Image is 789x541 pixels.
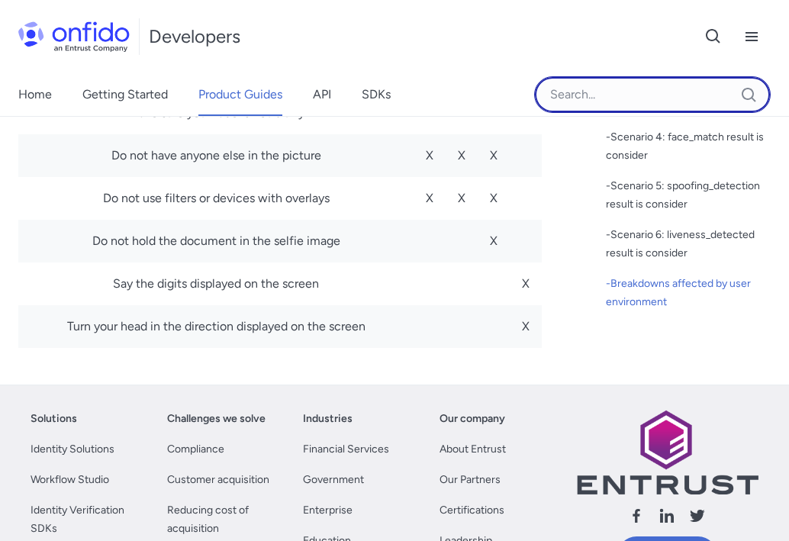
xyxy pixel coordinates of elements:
a: Challenges we solve [167,410,266,428]
div: - Scenario 6: liveness_detected result is consider [606,226,777,262]
a: Follow us X (Twitter) [688,507,707,530]
a: Financial Services [303,440,389,459]
a: Identity Solutions [31,440,114,459]
td: Do not hold the document in the selfie image [18,220,414,262]
div: - Breakdowns affected by user environment [606,275,777,311]
a: -Breakdowns affected by user environment [606,275,777,311]
a: Compliance [167,440,224,459]
a: Workflow Studio [31,471,109,489]
img: Onfido Logo [18,21,130,52]
a: Government [303,471,364,489]
input: Onfido search input field [534,76,771,113]
a: -Scenario 6: liveness_detected result is consider [606,226,777,262]
h1: Developers [149,24,240,49]
td: Say the digits displayed on the screen [18,262,414,305]
a: -Scenario 4: face_match result is consider [606,128,777,165]
a: -Scenario 5: spoofing_detection result is consider [606,177,777,214]
a: Follow us facebook [627,507,646,530]
button: Open search button [694,18,733,56]
td: X [478,177,510,220]
a: Our Partners [440,471,501,489]
td: Do not use filters or devices with overlays [18,177,414,220]
td: Turn your head in the direction displayed on the screen [18,305,414,348]
a: Industries [303,410,353,428]
td: X [478,220,510,262]
button: Open navigation menu button [733,18,771,56]
a: API [313,73,331,116]
td: X [414,134,446,177]
a: Home [18,73,52,116]
td: X [446,177,478,220]
a: Our company [440,410,505,428]
a: Getting Started [82,73,168,116]
a: Enterprise [303,501,353,520]
a: Solutions [31,410,77,428]
a: SDKs [362,73,391,116]
td: X [510,305,542,348]
a: Reducing cost of acquisition [167,501,285,538]
svg: Follow us linkedin [658,507,676,525]
a: Product Guides [198,73,282,116]
svg: Open search button [704,27,723,46]
svg: Follow us facebook [627,507,646,525]
a: Follow us linkedin [658,507,676,530]
a: Identity Verification SDKs [31,501,149,538]
img: Entrust logo [575,410,758,494]
a: About Entrust [440,440,506,459]
td: X [510,262,542,305]
a: Customer acquisition [167,471,269,489]
td: X [478,134,510,177]
svg: Follow us X (Twitter) [688,507,707,525]
td: X [414,177,446,220]
div: - Scenario 4: face_match result is consider [606,128,777,165]
svg: Open navigation menu button [742,27,761,46]
div: - Scenario 5: spoofing_detection result is consider [606,177,777,214]
td: Do not have anyone else in the picture [18,134,414,177]
td: X [446,134,478,177]
a: Certifications [440,501,504,520]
